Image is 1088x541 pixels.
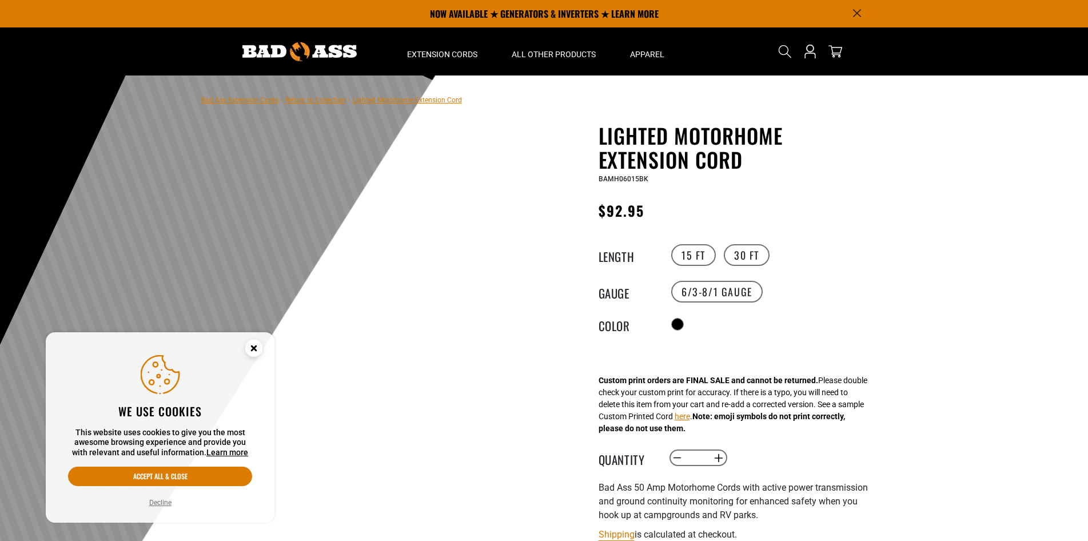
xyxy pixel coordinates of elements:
[599,284,656,299] legend: Gauge
[495,27,613,75] summary: All Other Products
[671,281,763,303] label: 6/3-8/1 Gauge
[512,49,596,59] span: All Other Products
[599,124,879,172] h1: Lighted Motorhome Extension Cord
[599,375,867,435] div: Please double check your custom print for accuracy. If there is a typo, you will need to delete t...
[599,451,656,466] label: Quantity
[671,244,716,266] label: 15 FT
[599,482,868,520] span: Bad Ass 50 Amp Motorhome Cords with active power transmission and ground continuity monitoring fo...
[353,96,462,104] span: Lighted Motorhome Extension Cord
[348,96,350,104] span: ›
[407,49,477,59] span: Extension Cords
[242,42,357,61] img: Bad Ass Extension Cords
[599,412,845,433] strong: Note: emoji symbols do not print correctly, please do not use them.
[776,42,794,61] summary: Search
[390,27,495,75] summary: Extension Cords
[613,27,682,75] summary: Apparel
[68,467,252,486] button: Accept all & close
[281,96,283,104] span: ›
[599,376,818,385] strong: Custom print orders are FINAL SALE and cannot be returned.
[68,428,252,458] p: This website uses cookies to give you the most awesome browsing experience and provide you with r...
[599,175,648,183] span: BAMH06015BK
[46,332,274,523] aside: Cookie Consent
[201,96,278,104] a: Bad Ass Extension Cords
[675,411,690,423] button: here
[285,96,346,104] a: Return to Collection
[599,200,644,221] span: $92.95
[599,317,656,332] legend: Color
[630,49,664,59] span: Apparel
[599,248,656,262] legend: Length
[599,529,635,540] a: Shipping
[206,448,248,457] a: Learn more
[201,93,462,106] nav: breadcrumbs
[68,404,252,419] h2: We use cookies
[146,497,175,508] button: Decline
[724,244,770,266] label: 30 FT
